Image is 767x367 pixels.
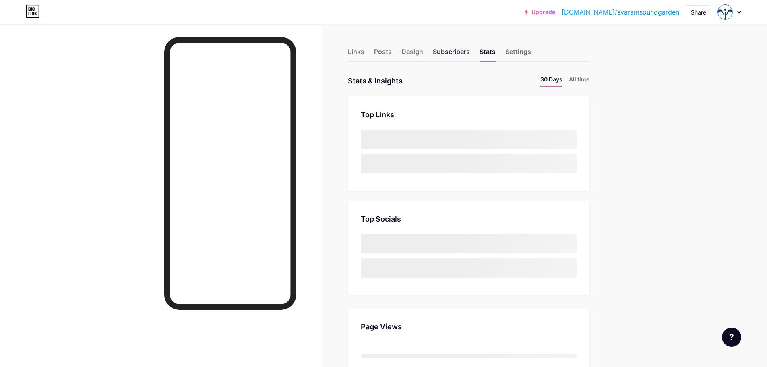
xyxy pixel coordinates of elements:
[348,75,403,87] div: Stats & Insights
[401,47,423,61] div: Design
[525,9,555,15] a: Upgrade
[348,47,364,61] div: Links
[361,214,577,224] div: Top Socials
[374,47,392,61] div: Posts
[361,109,577,120] div: Top Links
[569,75,589,87] li: All time
[480,47,496,61] div: Stats
[717,4,733,20] img: svaramsoundgarden
[540,75,562,87] li: 30 Days
[505,47,531,61] div: Settings
[361,321,577,332] div: Page Views
[691,8,706,17] div: Share
[433,47,470,61] div: Subscribers
[562,7,679,17] a: [DOMAIN_NAME]/svaramsoundgarden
